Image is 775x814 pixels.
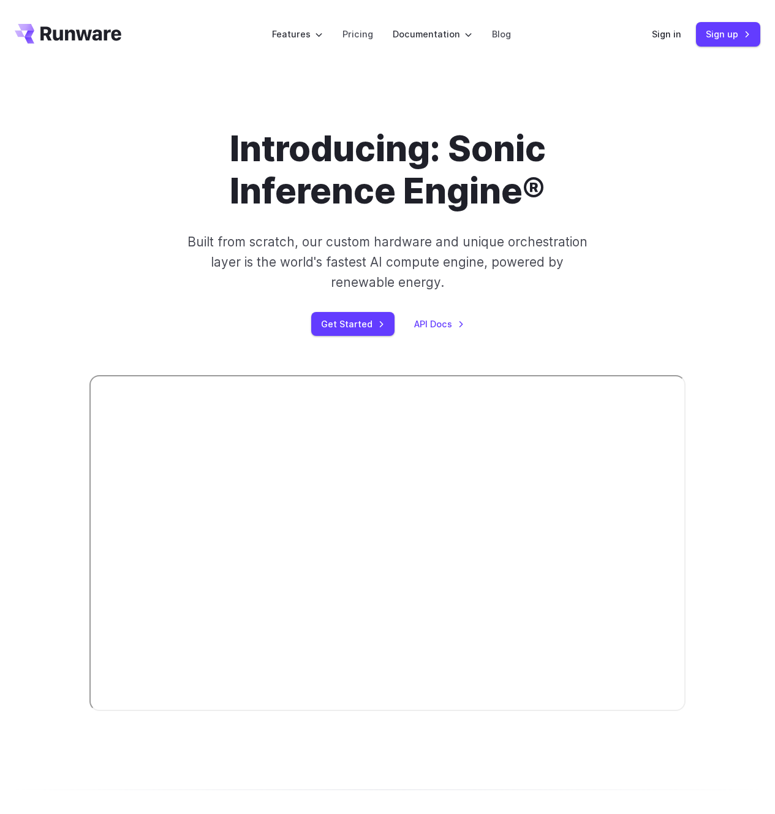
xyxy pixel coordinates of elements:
a: Sign up [696,22,760,46]
label: Documentation [393,27,472,41]
a: Blog [492,27,511,41]
a: Get Started [311,312,395,336]
a: Pricing [342,27,373,41]
p: Built from scratch, our custom hardware and unique orchestration layer is the world's fastest AI ... [179,232,597,293]
iframe: Video player [89,375,686,711]
h1: Introducing: Sonic Inference Engine® [89,127,686,212]
label: Features [272,27,323,41]
a: API Docs [414,317,464,331]
a: Sign in [652,27,681,41]
a: Go to / [15,24,121,44]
